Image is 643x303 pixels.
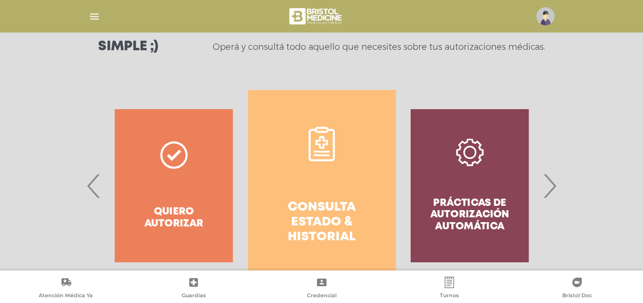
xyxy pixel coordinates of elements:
span: Previous [85,160,103,212]
a: Consulta estado & historial [248,90,396,281]
span: Next [540,160,559,212]
h4: Consulta estado & historial [265,200,379,245]
img: Cober_menu-lines-white.svg [88,11,100,22]
a: Bristol Doc [513,277,641,301]
a: Guardias [130,277,257,301]
img: profile-placeholder.svg [536,7,555,25]
span: Atención Médica Ya [39,292,93,301]
a: Turnos [385,277,513,301]
p: Operá y consultá todo aquello que necesites sobre tus autorizaciones médicas. [213,41,545,53]
span: Bristol Doc [562,292,592,301]
a: Atención Médica Ya [2,277,130,301]
span: Guardias [182,292,206,301]
h3: Simple ;) [98,40,158,54]
span: Credencial [307,292,337,301]
span: Turnos [440,292,459,301]
img: bristol-medicine-blanco.png [288,5,345,28]
a: Credencial [258,277,385,301]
